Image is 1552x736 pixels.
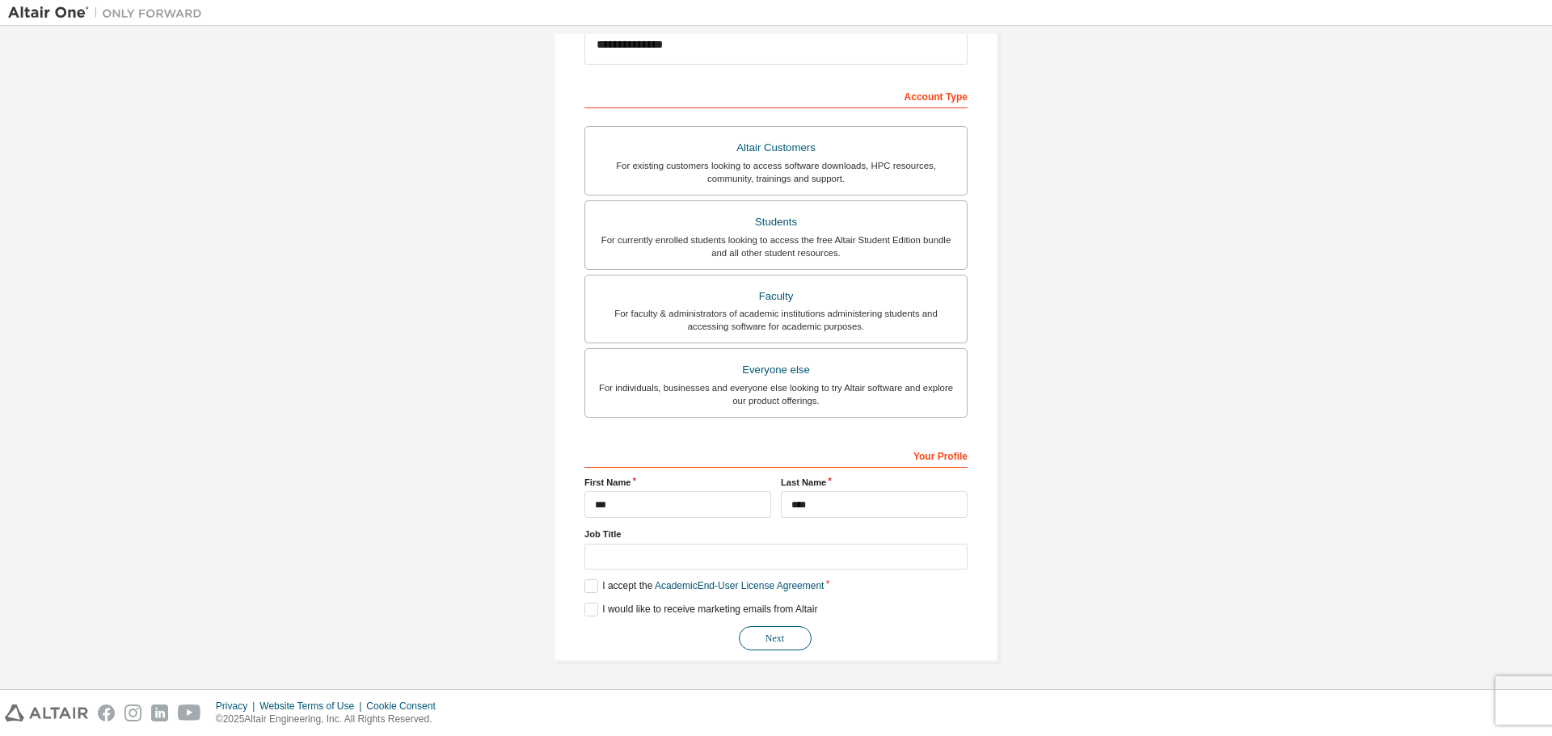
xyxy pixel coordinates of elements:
img: Altair One [8,5,210,21]
div: Your Profile [584,442,968,468]
div: Cookie Consent [366,700,445,713]
div: Account Type [584,82,968,108]
div: For currently enrolled students looking to access the free Altair Student Edition bundle and all ... [595,233,957,259]
a: Academic End-User License Agreement [655,580,824,591]
p: © 2025 Altair Engineering, Inc. All Rights Reserved. [216,713,445,726]
img: linkedin.svg [151,704,168,721]
div: For individuals, businesses and everyone else looking to try Altair software and explore our prod... [595,381,957,407]
div: Privacy [216,700,259,713]
img: youtube.svg [178,704,201,721]
label: Job Title [584,528,968,540]
div: Everyone else [595,359,957,381]
label: Last Name [781,476,968,489]
img: altair_logo.svg [5,704,88,721]
div: Website Terms of Use [259,700,366,713]
div: Altair Customers [595,137,957,159]
label: I would like to receive marketing emails from Altair [584,603,817,616]
div: Students [595,211,957,233]
label: I accept the [584,579,824,593]
img: facebook.svg [98,704,115,721]
img: instagram.svg [124,704,141,721]
div: For existing customers looking to access software downloads, HPC resources, community, trainings ... [595,159,957,185]
div: For faculty & administrators of academic institutions administering students and accessing softwa... [595,307,957,333]
button: Next [739,626,812,650]
div: Faculty [595,285,957,308]
label: First Name [584,476,771,489]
